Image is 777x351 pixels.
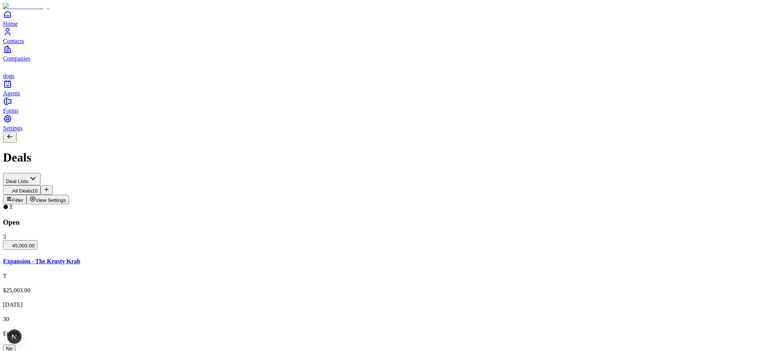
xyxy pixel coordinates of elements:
[3,258,774,265] a: Expansion - The Krusty Krab
[3,114,774,131] a: Settings
[3,218,774,227] h3: Open
[3,301,23,308] span: [DATE]
[3,125,23,131] span: Settings
[3,20,18,27] span: Home
[3,55,30,62] span: Companies
[3,273,774,280] div: T
[3,233,6,240] span: 3
[3,107,19,114] span: Forms
[32,188,38,194] span: 10
[27,195,69,204] button: View Settings
[3,287,774,294] div: $25,003.00
[3,38,24,44] span: Contacts
[3,73,14,79] span: dogs
[3,62,774,79] a: dogs
[3,195,27,204] button: Filter
[3,90,20,96] span: Agents
[3,3,50,10] img: Item Brain Logo
[12,188,32,194] span: All Deals
[3,185,41,195] button: All Deals10
[3,330,19,337] span: Empty
[3,79,774,96] a: Agents
[36,197,66,203] span: View Settings
[3,10,774,27] a: Home
[3,316,9,322] span: 30
[3,45,774,62] a: Companies
[6,243,34,248] span: 45,003.00
[3,316,774,323] div: 30
[3,97,774,114] a: Forms
[3,204,774,250] div: Open345,003.00
[3,27,774,44] a: Contacts
[3,151,774,165] h1: Deals
[3,287,30,294] span: $25,003.00
[12,197,23,203] span: Filter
